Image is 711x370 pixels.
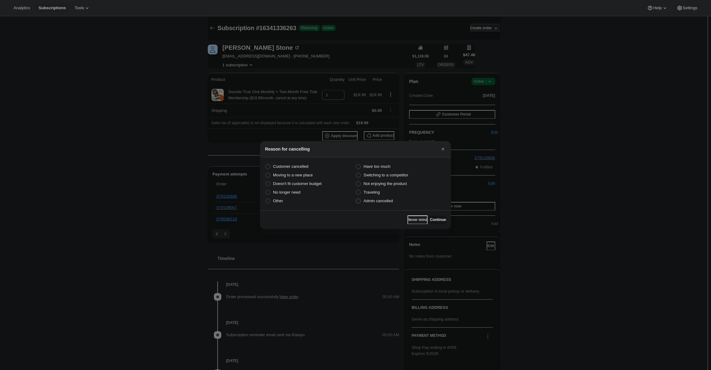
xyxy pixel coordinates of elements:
[10,4,34,12] button: Analytics
[408,215,428,224] button: Never mind
[364,181,407,186] span: Not enjoying the product
[38,6,66,10] span: Subscriptions
[439,145,447,153] button: Close
[364,173,408,177] span: Switching to a competitor
[14,6,30,10] span: Analytics
[71,4,94,12] button: Tools
[35,4,70,12] button: Subscriptions
[683,6,697,10] span: Settings
[273,190,300,195] span: No longer need
[273,173,313,177] span: Moving to a new place
[673,4,701,12] button: Settings
[74,6,84,10] span: Tools
[273,164,308,169] span: Customer cancelled
[364,190,380,195] span: Traveling
[364,164,390,169] span: Have too much
[408,217,428,222] span: Never mind
[364,199,393,203] span: Admin cancelled
[643,4,671,12] button: Help
[273,181,322,186] span: Doesn't fit customer budget
[653,6,661,10] span: Help
[265,146,310,152] h2: Reason for cancelling
[273,199,283,203] span: Other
